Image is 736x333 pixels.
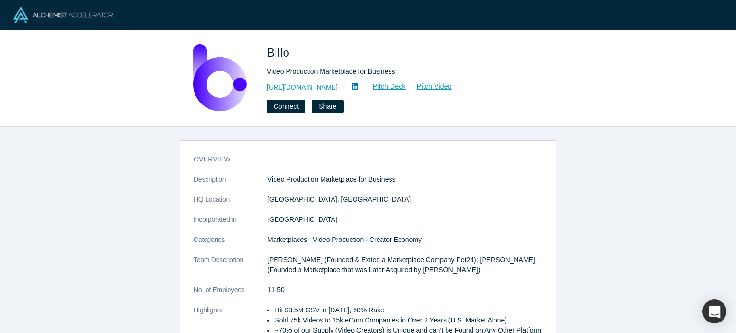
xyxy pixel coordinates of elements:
[275,305,542,315] li: Hit $3.5M GSV in [DATE], 50% Rake
[267,215,542,225] dd: [GEOGRAPHIC_DATA]
[362,81,406,92] a: Pitch Deck
[13,7,113,23] img: Alchemist Logo
[194,215,267,235] dt: Incorporated in
[186,44,253,111] img: Billo's Logo
[267,285,542,295] dd: 11-50
[267,195,542,205] dd: [GEOGRAPHIC_DATA], [GEOGRAPHIC_DATA]
[267,46,293,59] span: Billo
[194,174,267,195] dt: Description
[194,255,267,285] dt: Team Description
[312,100,343,113] button: Share
[267,236,422,243] span: Marketplaces · Video Production · Creator Economy
[194,285,267,305] dt: No. of Employees
[275,315,542,325] li: Sold 75k Videos to 15k eCom Companies in Over 2 Years (U.S. Market Alone)
[267,174,542,184] p: Video Production Marketplace for Business
[267,255,542,275] p: [PERSON_NAME] (Founded & Exited a Marketplace Company Pet24); [PERSON_NAME] (Founded a Marketplac...
[194,195,267,215] dt: HQ Location
[267,100,305,113] button: Connect
[194,154,529,164] h3: overview
[267,67,535,77] div: Video Production Marketplace for Business
[406,81,452,92] a: Pitch Video
[194,235,267,255] dt: Categories
[267,82,338,92] a: [URL][DOMAIN_NAME]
